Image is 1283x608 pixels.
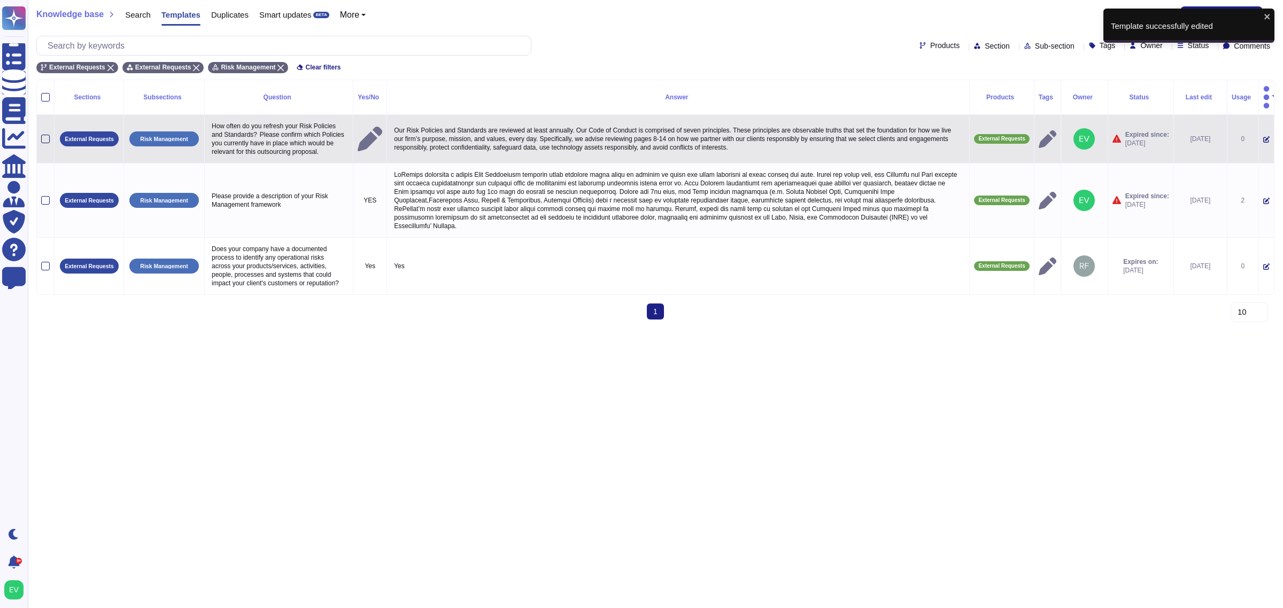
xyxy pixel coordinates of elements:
p: Risk Management [140,136,188,142]
div: 0 [1232,135,1254,143]
span: [DATE] [1125,200,1169,209]
p: Yes [391,259,965,273]
button: New template [1180,6,1263,28]
span: Expires on: [1123,258,1158,266]
span: Expired since: [1125,130,1169,139]
div: 2 [1232,196,1254,205]
p: External Requests [65,198,114,204]
div: Status [1112,94,1169,100]
div: Last edit [1178,94,1223,100]
div: Subsections [128,94,200,100]
span: Tags [1100,42,1116,49]
span: [DATE] [1123,266,1158,275]
span: [DATE] [1125,139,1169,147]
span: Expired since: [1125,192,1169,200]
p: External Requests [65,263,114,269]
div: [DATE] [1178,196,1223,205]
span: Sub-section [1035,42,1075,50]
span: Templates [161,11,200,19]
span: More [340,11,359,19]
span: External Requests [978,263,1025,269]
img: user [4,580,24,599]
div: Tags [1039,94,1056,100]
button: More [340,11,366,19]
div: 9+ [16,558,22,564]
div: [DATE] [1178,262,1223,270]
p: Our Risk Policies and Standards are reviewed at least annually. Our Code of Conduct is comprised ... [391,123,965,154]
p: Risk Management [140,263,188,269]
span: External Requests [978,136,1025,142]
div: Yes/No [358,94,382,100]
div: 0 [1232,262,1254,270]
span: Search [125,11,151,19]
span: 1 [647,303,664,319]
div: BETA [313,12,329,18]
button: user [2,578,31,602]
p: Risk Management [140,198,188,204]
span: Knowledge base [36,10,104,19]
div: Answer [391,94,965,100]
img: user [1073,128,1095,150]
input: Search by keywords [42,36,531,55]
span: Risk Management [221,64,275,71]
img: user [1073,190,1095,211]
p: Does your company have a documented process to identify any operational risks across your product... [209,242,349,290]
span: Section [985,42,1010,50]
span: Products [930,42,960,49]
span: External Requests [978,198,1025,203]
img: user [1073,255,1095,277]
span: External Requests [49,64,105,71]
div: Question [209,94,349,100]
div: Sections [59,94,119,100]
p: YES [358,196,382,205]
div: Owner [1065,94,1103,100]
button: close [1264,12,1271,21]
p: LoRemips dolorsita c adipis Elit Seddoeiusm temporin utlab etdolore magna aliqu en adminim ve qui... [391,168,965,233]
div: [DATE] [1178,135,1223,143]
span: External Requests [135,64,191,71]
span: Duplicates [211,11,249,19]
div: Usage [1232,94,1254,100]
span: Clear filters [305,64,341,71]
p: Please provide a description of your Risk Management framework [209,189,349,212]
div: Template successfully edited [1103,9,1274,43]
p: How often do you refresh your Risk Policies and Standards? Please confirm which Policies you curr... [209,119,349,159]
span: Smart updates [259,11,312,19]
p: External Requests [65,136,114,142]
p: Yes [358,262,382,270]
div: Products [974,94,1029,100]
